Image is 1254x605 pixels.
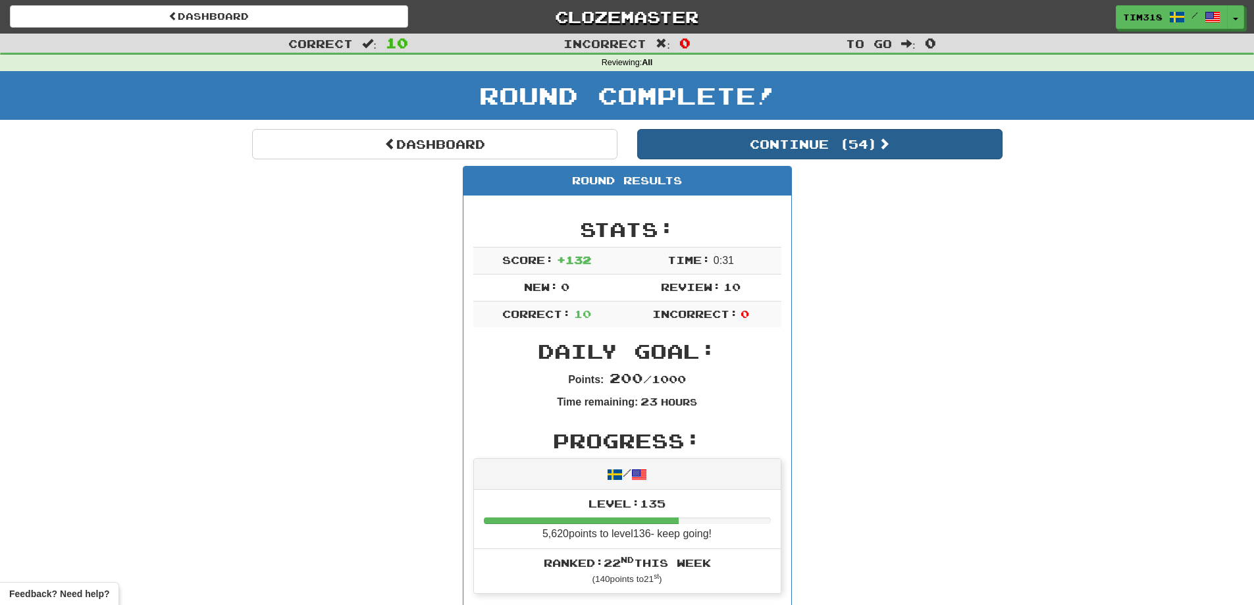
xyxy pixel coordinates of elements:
span: Level: 135 [588,497,666,510]
span: 10 [574,307,591,320]
span: / [1191,11,1198,20]
span: : [901,38,916,49]
h2: Stats: [473,219,781,240]
strong: Points: [568,374,604,385]
a: Dashboard [10,5,408,28]
h1: Round Complete! [5,82,1249,109]
li: 5,620 points to level 136 - keep going! [474,490,781,549]
small: Hours [661,396,697,408]
h2: Progress: [473,430,781,452]
span: 0 [741,307,749,320]
span: 200 [610,370,643,386]
span: Score: [502,253,554,266]
small: ( 140 points to 21 ) [592,574,662,584]
span: 0 [679,35,691,51]
sup: nd [621,555,634,564]
a: Dashboard [252,129,617,159]
span: 0 [925,35,936,51]
strong: All [642,58,652,67]
span: + 132 [557,253,591,266]
span: : [656,38,670,49]
a: Tim318 / [1116,5,1228,29]
span: Ranked: 22 this week [544,556,711,569]
span: Tim318 [1123,11,1163,23]
span: 0 : 31 [714,255,734,266]
span: Incorrect [563,37,646,50]
span: To go [846,37,892,50]
span: Time: [667,253,710,266]
div: / [474,459,781,490]
span: 10 [386,35,408,51]
span: Correct [288,37,353,50]
a: Clozemaster [428,5,826,28]
span: : [362,38,377,49]
span: Open feedback widget [9,587,109,600]
span: 23 [640,395,658,408]
span: Correct: [502,307,571,320]
span: Review: [661,280,721,293]
span: 0 [561,280,569,293]
span: Incorrect: [652,307,738,320]
span: 10 [723,280,741,293]
h2: Daily Goal: [473,340,781,362]
span: New: [524,280,558,293]
button: Continue (54) [637,129,1003,159]
sup: st [654,573,659,580]
strong: Time remaining: [557,396,638,408]
div: Round Results [463,167,791,196]
span: / 1000 [610,373,686,385]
